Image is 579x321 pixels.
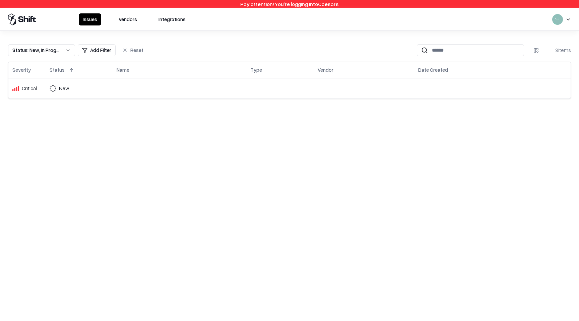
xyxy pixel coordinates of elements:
div: Vendor [318,66,333,73]
button: Reset [118,44,147,56]
div: New [59,85,69,92]
button: Add Filter [78,44,116,56]
div: Name [117,66,129,73]
button: New [50,82,81,94]
div: Type [251,66,262,73]
button: Integrations [154,13,190,25]
div: Status : New, In Progress [12,47,60,54]
div: Date Created [418,66,448,73]
div: Status [50,66,65,73]
button: Vendors [115,13,141,25]
div: Critical [22,85,37,92]
div: Severity [12,66,31,73]
button: Issues [79,13,101,25]
div: 9 items [544,47,571,54]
